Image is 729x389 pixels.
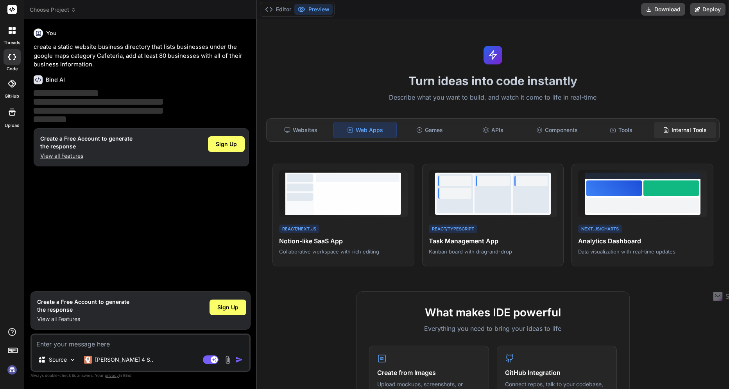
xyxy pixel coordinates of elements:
div: React/TypeScript [429,225,477,234]
div: Next.js/Charts [578,225,622,234]
p: Describe what you want to build, and watch it come to life in real-time [262,93,724,103]
button: Preview [294,4,333,15]
img: Claude 4 Sonnet [84,356,92,364]
img: attachment [223,355,232,364]
h1: Create a Free Account to generate the response [37,298,129,314]
button: Download [641,3,685,16]
span: ‌ [34,108,163,114]
span: ‌ [34,99,163,105]
button: Editor [262,4,294,15]
div: Components [526,122,588,138]
h6: Bind AI [46,76,65,84]
button: Deploy [690,3,725,16]
p: create a static website business directory that lists businesses under the google maps category C... [34,43,249,69]
label: GitHub [5,93,19,100]
h6: You [46,29,57,37]
div: Internal Tools [654,122,716,138]
p: Always double-check its answers. Your in Bind [30,372,251,379]
img: icon [235,356,243,364]
div: React/Next.js [279,225,319,234]
h4: GitHub Integration [505,368,609,377]
label: threads [4,39,20,46]
p: View all Features [40,152,133,160]
div: Web Apps [333,122,396,138]
h4: Create from Images [377,368,481,377]
span: Sign Up [217,303,238,311]
p: Everything you need to bring your ideas to life [369,324,617,333]
img: signin [5,363,19,377]
div: Games [398,122,460,138]
h4: Notion-like SaaS App [279,236,408,246]
h2: What makes IDE powerful [369,304,617,321]
h4: Task Management App [429,236,557,246]
span: Sign Up [216,140,237,148]
label: Upload [5,122,20,129]
span: privacy [105,373,119,378]
img: Pick Models [69,357,76,363]
p: Data visualization with real-time updates [578,248,707,255]
label: code [7,66,18,72]
p: Kanban board with drag-and-drop [429,248,557,255]
h1: Turn ideas into code instantly [262,74,724,88]
h4: Analytics Dashboard [578,236,707,246]
span: Choose Project [30,6,76,14]
span: ‌ [34,116,66,122]
h1: Create a Free Account to generate the response [40,135,133,150]
div: APIs [462,122,524,138]
p: Source [49,356,67,364]
div: Websites [270,122,332,138]
p: View all Features [37,315,129,323]
p: [PERSON_NAME] 4 S.. [95,356,153,364]
p: Collaborative workspace with rich editing [279,248,408,255]
div: Tools [590,122,652,138]
span: ‌ [34,90,98,96]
